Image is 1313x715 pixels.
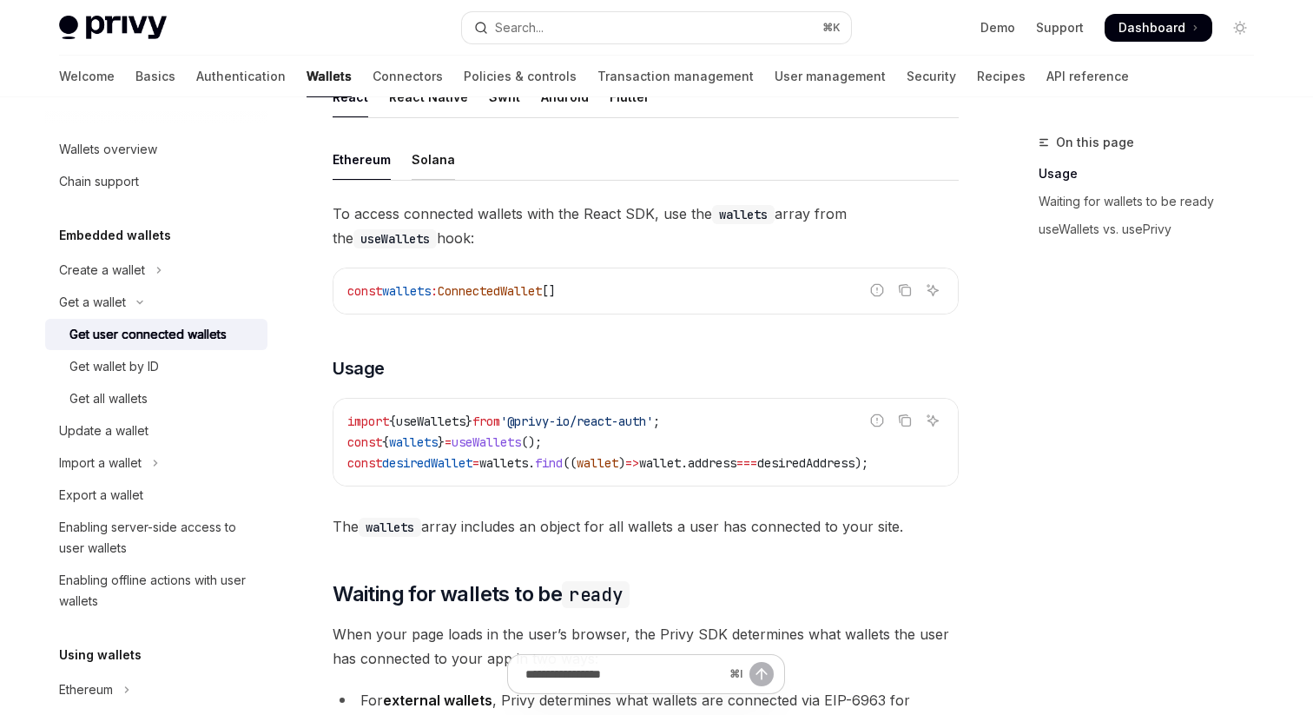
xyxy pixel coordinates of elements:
span: import [347,414,389,429]
button: Copy the contents from the code block [894,279,916,301]
div: Export a wallet [59,485,143,506]
button: Send message [749,662,774,686]
span: address [688,455,736,471]
div: Update a wallet [59,420,148,441]
img: light logo [59,16,167,40]
a: Recipes [977,56,1026,97]
a: Get user connected wallets [45,319,267,350]
a: Update a wallet [45,415,267,447]
a: Waiting for wallets to be ready [1039,188,1268,215]
a: Wallets overview [45,134,267,165]
div: Get wallet by ID [69,356,159,377]
div: Ethereum [333,139,391,180]
span: ) [618,455,625,471]
button: Toggle dark mode [1226,14,1254,42]
span: { [389,414,396,429]
span: wallets [389,434,438,450]
button: Toggle Import a wallet section [45,447,267,479]
a: Get all wallets [45,383,267,414]
a: Transaction management [597,56,754,97]
h5: Embedded wallets [59,225,171,246]
a: Basics [135,56,175,97]
button: Toggle Create a wallet section [45,255,267,286]
span: } [438,434,445,450]
span: The array includes an object for all wallets a user has connected to your site. [333,514,959,539]
button: Toggle Get a wallet section [45,287,267,318]
a: Usage [1039,160,1268,188]
a: Policies & controls [464,56,577,97]
span: . [681,455,688,471]
input: Ask a question... [525,655,722,693]
span: [] [542,283,556,299]
span: useWallets [452,434,521,450]
div: Get user connected wallets [69,324,227,345]
div: Enabling offline actions with user wallets [59,570,257,612]
a: Enabling server-side access to user wallets [45,512,267,564]
span: wallets [479,455,528,471]
a: Enabling offline actions with user wallets [45,565,267,617]
span: useWallets [396,414,465,429]
a: Chain support [45,166,267,197]
a: useWallets vs. usePrivy [1039,215,1268,243]
a: Dashboard [1105,14,1212,42]
span: . [528,455,535,471]
span: desiredAddress [757,455,854,471]
span: find [535,455,563,471]
span: (( [563,455,577,471]
span: ConnectedWallet [438,283,542,299]
span: from [472,414,500,429]
div: Ethereum [59,679,113,700]
span: ); [854,455,868,471]
span: const [347,455,382,471]
a: API reference [1046,56,1129,97]
h5: Using wallets [59,645,142,665]
button: Copy the contents from the code block [894,409,916,432]
button: Open search [462,12,851,43]
span: : [431,283,438,299]
div: Create a wallet [59,260,145,281]
button: Ask AI [921,279,944,301]
span: ⌘ K [822,21,841,35]
code: wallets [359,518,421,537]
div: Get all wallets [69,388,148,409]
div: Enabling server-side access to user wallets [59,517,257,559]
span: To access connected wallets with the React SDK, use the array from the hook: [333,202,959,250]
a: Authentication [196,56,286,97]
button: Ask AI [921,409,944,432]
code: ready [562,581,630,608]
span: Dashboard [1118,19,1185,36]
span: const [347,434,382,450]
a: User management [775,56,886,97]
div: Solana [412,139,455,180]
a: Export a wallet [45,480,267,511]
div: Wallets overview [59,139,157,160]
code: wallets [712,205,775,224]
span: const [347,283,382,299]
div: Search... [495,17,544,38]
button: Report incorrect code [866,409,888,432]
span: => [625,455,639,471]
a: Welcome [59,56,115,97]
span: desiredWallet [382,455,472,471]
span: } [465,414,472,429]
a: Security [907,56,956,97]
code: useWallets [353,229,437,248]
span: Waiting for wallets to be [333,580,630,608]
span: wallet [577,455,618,471]
a: Support [1036,19,1084,36]
div: Chain support [59,171,139,192]
div: Get a wallet [59,292,126,313]
span: { [382,434,389,450]
a: Get wallet by ID [45,351,267,382]
span: = [472,455,479,471]
button: Toggle Ethereum section [45,674,267,705]
span: ; [653,414,660,429]
span: = [445,434,452,450]
button: Report incorrect code [866,279,888,301]
span: === [736,455,757,471]
a: Connectors [373,56,443,97]
span: wallets [382,283,431,299]
a: Wallets [307,56,352,97]
a: Demo [980,19,1015,36]
span: (); [521,434,542,450]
